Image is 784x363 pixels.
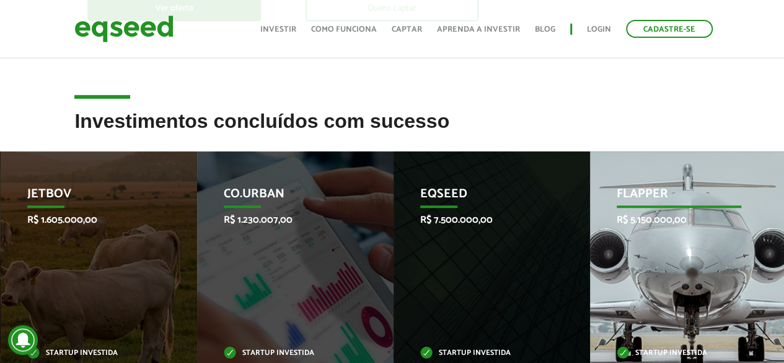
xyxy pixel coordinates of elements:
[224,350,348,357] p: Startup investida
[617,214,741,226] p: R$ 5.150.000,00
[260,25,296,34] a: Investir
[617,187,741,208] p: Flapper
[74,110,709,151] h2: Investimentos concluídos com sucesso
[587,25,611,34] a: Login
[626,20,713,38] a: Cadastre-se
[437,25,520,34] a: Aprenda a investir
[311,25,377,34] a: Como funciona
[224,214,348,226] p: R$ 1.230.007,00
[420,350,545,357] p: Startup investida
[27,350,152,357] p: Startup investida
[74,12,174,45] img: EqSeed
[27,214,152,226] p: R$ 1.605.000,00
[617,350,741,357] p: Startup investida
[27,187,152,208] p: JetBov
[420,187,545,208] p: EqSeed
[392,25,422,34] a: Captar
[535,25,555,34] a: Blog
[224,187,348,208] p: Co.Urban
[420,214,545,226] p: R$ 7.500.000,00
